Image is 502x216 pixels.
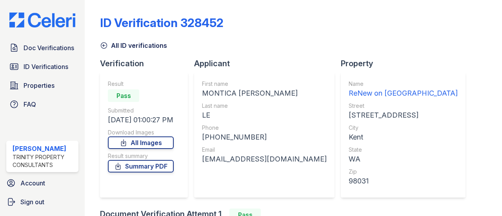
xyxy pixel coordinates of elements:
[202,110,327,121] div: LE
[20,178,45,188] span: Account
[13,144,75,153] div: [PERSON_NAME]
[24,62,68,71] span: ID Verifications
[202,88,327,99] div: MONTICA [PERSON_NAME]
[3,194,82,210] a: Sign out
[349,176,458,187] div: 98031
[24,81,55,90] span: Properties
[20,197,44,207] span: Sign out
[349,80,458,99] a: Name ReNew on [GEOGRAPHIC_DATA]
[194,58,341,69] div: Applicant
[24,43,74,53] span: Doc Verifications
[349,110,458,121] div: [STREET_ADDRESS]
[108,129,174,136] div: Download Images
[349,168,458,176] div: Zip
[6,96,78,112] a: FAQ
[202,80,327,88] div: First name
[202,132,327,143] div: [PHONE_NUMBER]
[6,40,78,56] a: Doc Verifications
[202,124,327,132] div: Phone
[13,153,75,169] div: Trinity Property Consultants
[202,154,327,165] div: [EMAIL_ADDRESS][DOMAIN_NAME]
[6,59,78,74] a: ID Verifications
[108,136,174,149] a: All Images
[202,146,327,154] div: Email
[3,175,82,191] a: Account
[100,41,167,50] a: All ID verifications
[108,89,139,102] div: Pass
[349,88,458,99] div: ReNew on [GEOGRAPHIC_DATA]
[349,102,458,110] div: Street
[108,114,174,125] div: [DATE] 01:00:27 PM
[202,102,327,110] div: Last name
[6,78,78,93] a: Properties
[108,160,174,172] a: Summary PDF
[349,80,458,88] div: Name
[100,16,224,30] div: ID Verification 328452
[24,100,36,109] span: FAQ
[349,124,458,132] div: City
[108,80,174,88] div: Result
[3,13,82,27] img: CE_Logo_Blue-a8612792a0a2168367f1c8372b55b34899dd931a85d93a1a3d3e32e68fde9ad4.png
[108,107,174,114] div: Submitted
[349,154,458,165] div: WA
[341,58,472,69] div: Property
[100,58,194,69] div: Verification
[108,152,174,160] div: Result summary
[349,132,458,143] div: Kent
[349,146,458,154] div: State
